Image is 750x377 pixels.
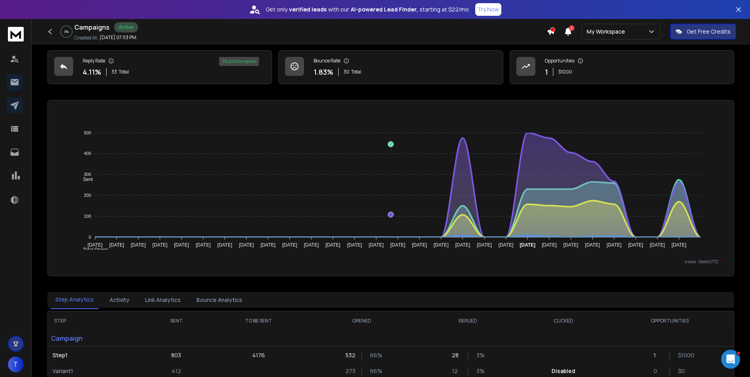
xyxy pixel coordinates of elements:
[499,242,514,248] tspan: [DATE]
[239,242,254,248] tspan: [DATE]
[48,311,144,330] th: STEP
[569,25,574,31] span: 1
[510,50,734,84] a: Opportunities1$1000
[351,6,418,13] strong: AI-powered Lead Finder,
[478,6,499,13] p: Try Now
[552,367,575,375] p: Disabled
[587,28,628,36] p: My Workspace
[346,351,353,359] p: 532
[308,311,415,330] th: OPENED
[654,351,661,359] p: 1
[105,291,134,309] button: Activity
[83,58,105,64] p: Reply Rate
[455,242,470,248] tspan: [DATE]
[266,6,469,13] p: Get only with our starting at $22/mo
[672,242,687,248] tspan: [DATE]
[476,351,484,359] p: 3 %
[314,58,340,64] p: Bounce Rate
[219,57,259,66] div: 3 % positive replies
[84,130,91,135] tspan: 500
[370,351,378,359] p: 66 %
[144,311,208,330] th: SENT
[8,356,24,372] button: T
[53,367,140,375] p: Variant 1
[83,66,101,77] p: 4.11 %
[545,66,548,77] p: 1
[208,311,309,330] th: TO BE SENT
[111,69,117,75] span: 33
[53,351,140,359] p: Step 1
[325,242,340,248] tspan: [DATE]
[84,214,91,219] tspan: 100
[84,172,91,177] tspan: 300
[542,242,557,248] tspan: [DATE]
[77,247,108,253] span: Total Opens
[369,242,384,248] tspan: [DATE]
[390,242,405,248] tspan: [DATE]
[152,242,167,248] tspan: [DATE]
[545,58,574,64] p: Opportunities
[84,193,91,198] tspan: 200
[370,367,378,375] p: 66 %
[114,22,138,32] div: Active
[605,311,734,330] th: OPPORTUNITIES
[64,29,69,34] p: 0 %
[650,242,665,248] tspan: [DATE]
[347,242,362,248] tspan: [DATE]
[196,242,211,248] tspan: [DATE]
[721,350,740,369] iframe: Intercom live chat
[687,28,731,36] p: Get Free Credits
[558,69,572,75] p: $ 1000
[192,291,247,309] button: Bounce Analytics
[314,66,333,77] p: 1.83 %
[119,69,129,75] span: Total
[140,291,185,309] button: Link Analytics
[304,242,319,248] tspan: [DATE]
[89,235,91,239] tspan: 0
[278,50,503,84] a: Bounce Rate1.83%30Total
[346,367,353,375] p: 273
[412,242,427,248] tspan: [DATE]
[477,242,492,248] tspan: [DATE]
[415,311,521,330] th: REPLIED
[452,367,460,375] p: 12
[628,242,643,248] tspan: [DATE]
[289,6,327,13] strong: verified leads
[521,311,605,330] th: CLICKED
[51,291,98,309] button: Step Analytics
[74,23,110,32] h1: Campaigns
[131,242,146,248] tspan: [DATE]
[520,242,536,248] tspan: [DATE]
[351,69,361,75] span: Total
[452,351,460,359] p: 28
[606,242,622,248] tspan: [DATE]
[563,242,578,248] tspan: [DATE]
[60,259,721,265] p: x-axis : Date(UTC)
[261,242,276,248] tspan: [DATE]
[282,242,297,248] tspan: [DATE]
[344,69,349,75] span: 30
[47,50,272,84] a: Reply Rate4.11%33Total3% positive replies
[8,27,24,41] img: logo
[77,177,93,182] span: Sent
[252,351,265,359] p: 4176
[100,34,136,41] p: [DATE] 07:53 PM
[171,351,181,359] p: 803
[654,367,661,375] p: 0
[87,242,102,248] tspan: [DATE]
[585,242,600,248] tspan: [DATE]
[217,242,232,248] tspan: [DATE]
[109,242,124,248] tspan: [DATE]
[74,35,98,41] p: Created At:
[678,367,686,375] p: $ 0
[678,351,686,359] p: $ 1000
[48,330,144,346] p: Campaign
[174,242,189,248] tspan: [DATE]
[476,367,484,375] p: 3 %
[475,3,501,16] button: Try Now
[172,367,181,375] p: 412
[434,242,449,248] tspan: [DATE]
[84,151,91,156] tspan: 400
